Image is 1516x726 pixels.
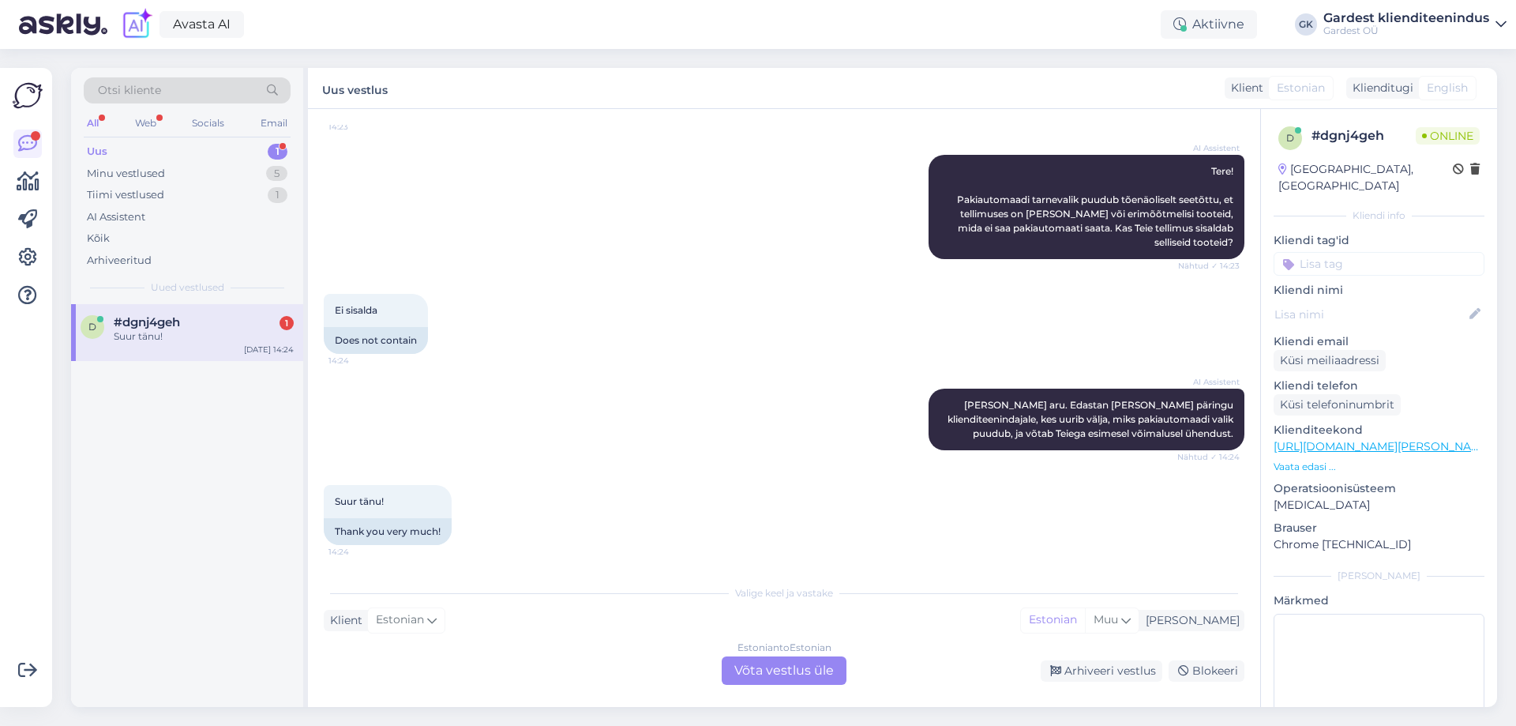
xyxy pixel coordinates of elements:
[322,77,388,99] label: Uus vestlus
[159,11,244,38] a: Avasta AI
[737,641,831,655] div: Estonian to Estonian
[268,187,287,203] div: 1
[151,280,224,295] span: Uued vestlused
[1274,480,1484,497] p: Operatsioonisüsteem
[1274,378,1484,394] p: Kliendi telefon
[280,316,294,330] div: 1
[1323,24,1489,37] div: Gardest OÜ
[1274,439,1492,453] a: [URL][DOMAIN_NAME][PERSON_NAME]
[84,113,102,134] div: All
[268,144,287,160] div: 1
[1225,80,1263,96] div: Klient
[87,144,107,160] div: Uus
[87,253,152,269] div: Arhiveeritud
[328,355,388,367] span: 14:24
[88,321,96,333] span: d
[1139,612,1240,629] div: [PERSON_NAME]
[1041,660,1162,682] div: Arhiveeri vestlus
[1274,282,1484,299] p: Kliendi nimi
[1274,252,1484,276] input: Lisa tag
[376,611,424,629] span: Estonian
[1177,451,1240,463] span: Nähtud ✓ 14:24
[335,304,377,316] span: Ei sisalda
[1274,232,1484,249] p: Kliendi tag'id
[722,656,846,685] div: Võta vestlus üle
[324,586,1244,600] div: Valige keel ja vastake
[257,113,291,134] div: Email
[335,495,384,507] span: Suur tänu!
[114,315,180,329] span: #dgnj4geh
[1277,80,1325,96] span: Estonian
[1274,460,1484,474] p: Vaata edasi ...
[1274,592,1484,609] p: Märkmed
[1416,127,1480,145] span: Online
[1180,142,1240,154] span: AI Assistent
[1274,536,1484,553] p: Chrome [TECHNICAL_ID]
[1311,126,1416,145] div: # dgnj4geh
[1161,10,1257,39] div: Aktiivne
[87,187,164,203] div: Tiimi vestlused
[1346,80,1413,96] div: Klienditugi
[13,81,43,111] img: Askly Logo
[1295,13,1317,36] div: GK
[328,546,388,558] span: 14:24
[1286,132,1294,144] span: d
[1180,376,1240,388] span: AI Assistent
[1323,12,1489,24] div: Gardest klienditeenindus
[1274,306,1466,323] input: Lisa nimi
[1274,422,1484,438] p: Klienditeekond
[324,612,362,629] div: Klient
[120,8,153,41] img: explore-ai
[87,166,165,182] div: Minu vestlused
[1427,80,1468,96] span: English
[1278,161,1453,194] div: [GEOGRAPHIC_DATA], [GEOGRAPHIC_DATA]
[1021,608,1085,632] div: Estonian
[189,113,227,134] div: Socials
[266,166,287,182] div: 5
[1323,12,1507,37] a: Gardest klienditeenindusGardest OÜ
[1274,333,1484,350] p: Kliendi email
[947,399,1236,439] span: [PERSON_NAME] aru. Edastan [PERSON_NAME] päringu klienditeenindajale, kes uurib välja, miks pakia...
[87,231,110,246] div: Kõik
[132,113,159,134] div: Web
[1094,612,1118,626] span: Muu
[87,209,145,225] div: AI Assistent
[114,329,294,344] div: Suur tänu!
[1274,497,1484,513] p: [MEDICAL_DATA]
[1274,350,1386,371] div: Küsi meiliaadressi
[1178,260,1240,272] span: Nähtud ✓ 14:23
[1274,394,1401,416] div: Küsi telefoninumbrit
[1274,209,1484,223] div: Kliendi info
[98,82,161,99] span: Otsi kliente
[328,121,388,133] span: 14:23
[324,327,428,354] div: Does not contain
[324,518,452,545] div: Thank you very much!
[1274,520,1484,536] p: Brauser
[1169,660,1244,682] div: Blokeeri
[244,344,294,355] div: [DATE] 14:24
[1274,569,1484,583] div: [PERSON_NAME]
